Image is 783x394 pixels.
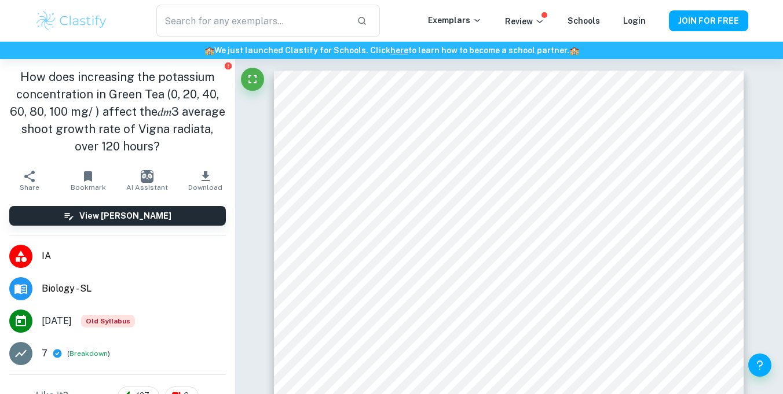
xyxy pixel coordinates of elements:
[390,46,408,55] a: here
[42,282,226,296] span: Biology - SL
[505,15,544,28] p: Review
[748,354,771,377] button: Help and Feedback
[9,206,226,226] button: View [PERSON_NAME]
[241,68,264,91] button: Fullscreen
[9,68,226,155] h1: How does increasing the potassium concentration in Green Tea (0, 20, 40, 60, 80, 100 mg/ ) affect...
[118,164,176,197] button: AI Assistant
[623,16,646,25] a: Login
[569,46,579,55] span: 🏫
[2,44,781,57] h6: We just launched Clastify for Schools. Click to learn how to become a school partner.
[58,164,117,197] button: Bookmark
[176,164,235,197] button: Download
[126,183,168,192] span: AI Assistant
[20,183,39,192] span: Share
[204,46,214,55] span: 🏫
[141,170,153,183] img: AI Assistant
[188,183,222,192] span: Download
[35,9,108,32] img: Clastify logo
[79,209,171,222] h6: View [PERSON_NAME]
[42,249,226,263] span: IA
[81,315,135,327] span: Old Syllabus
[67,348,110,359] span: ( )
[42,347,47,360] p: 7
[42,314,72,328] span: [DATE]
[81,315,135,327] div: Starting from the May 2025 session, the Biology IA requirements have changed. It's OK to refer to...
[69,348,108,359] button: Breakdown
[156,5,347,37] input: Search for any exemplars...
[224,61,233,70] button: Report issue
[669,10,748,31] button: JOIN FOR FREE
[71,183,106,192] span: Bookmark
[568,16,600,25] a: Schools
[428,14,482,27] p: Exemplars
